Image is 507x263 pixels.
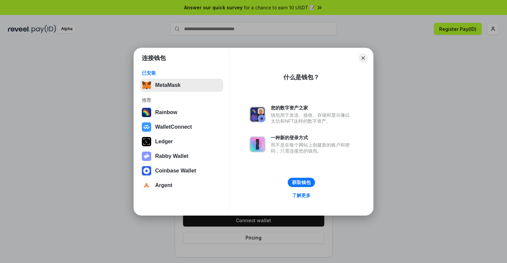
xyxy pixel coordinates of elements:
div: WalletConnect [155,124,192,130]
button: Coinbase Wallet [140,164,223,177]
img: svg+xml,%3Csvg%20xmlns%3D%22http%3A%2F%2Fwww.w3.org%2F2000%2Fsvg%22%20fill%3D%22none%22%20viewBox... [250,136,265,152]
div: 推荐 [142,97,221,103]
button: Rabby Wallet [140,150,223,163]
button: Rainbow [140,106,223,119]
div: Coinbase Wallet [155,168,196,174]
button: WalletConnect [140,120,223,134]
img: svg+xml,%3Csvg%20width%3D%22120%22%20height%3D%22120%22%20viewBox%3D%220%200%20120%20120%22%20fil... [142,108,151,117]
div: 了解更多 [292,192,311,198]
img: svg+xml,%3Csvg%20width%3D%2228%22%20height%3D%2228%22%20viewBox%3D%220%200%2028%2028%22%20fill%3D... [142,122,151,132]
div: 已安装 [142,70,221,76]
img: svg+xml,%3Csvg%20xmlns%3D%22http%3A%2F%2Fwww.w3.org%2F2000%2Fsvg%22%20fill%3D%22none%22%20viewBox... [142,152,151,161]
button: 获取钱包 [288,178,315,187]
button: Ledger [140,135,223,148]
img: svg+xml,%3Csvg%20width%3D%2228%22%20height%3D%2228%22%20viewBox%3D%220%200%2028%2028%22%20fill%3D... [142,166,151,175]
div: 而不是在每个网站上创建新的账户和密码，只需连接您的钱包。 [271,142,353,154]
div: 获取钱包 [292,179,311,185]
img: svg+xml,%3Csvg%20xmlns%3D%22http%3A%2F%2Fwww.w3.org%2F2000%2Fsvg%22%20fill%3D%22none%22%20viewBox... [250,106,265,122]
div: MetaMask [155,82,180,88]
img: svg+xml,%3Csvg%20width%3D%2228%22%20height%3D%2228%22%20viewBox%3D%220%200%2028%2028%22%20fill%3D... [142,181,151,190]
button: Argent [140,179,223,192]
div: Rabby Wallet [155,153,188,159]
img: svg+xml,%3Csvg%20xmlns%3D%22http%3A%2F%2Fwww.w3.org%2F2000%2Fsvg%22%20width%3D%2228%22%20height%3... [142,137,151,146]
div: Argent [155,182,172,188]
a: 了解更多 [288,191,315,200]
img: svg+xml,%3Csvg%20fill%3D%22none%22%20height%3D%2233%22%20viewBox%3D%220%200%2035%2033%22%20width%... [142,81,151,90]
button: Close [358,53,368,63]
h1: 连接钱包 [142,54,166,62]
button: MetaMask [140,79,223,92]
div: 您的数字资产之家 [271,105,353,111]
div: 钱包用于发送、接收、存储和显示像以太坊和NFT这样的数字资产。 [271,112,353,124]
div: 一种新的登录方式 [271,135,353,141]
div: Ledger [155,139,173,145]
div: 什么是钱包？ [283,73,319,81]
div: Rainbow [155,109,177,115]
